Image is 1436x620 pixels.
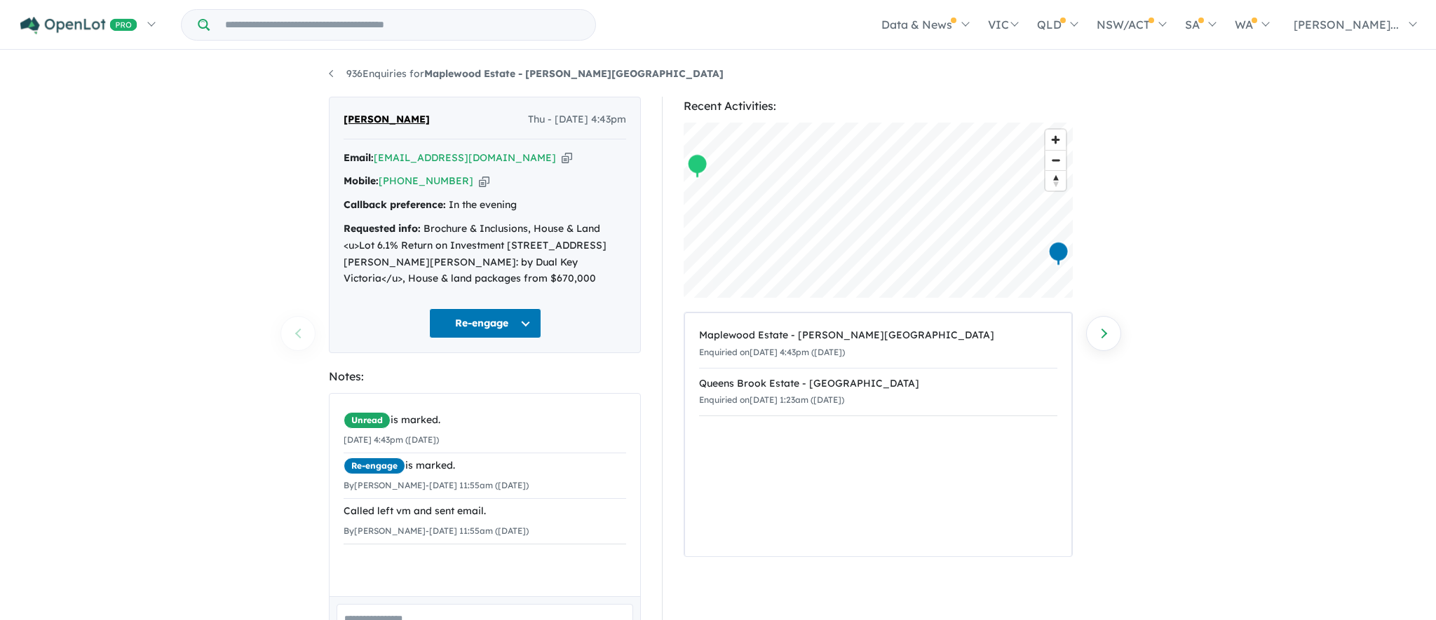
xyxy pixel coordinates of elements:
a: Queens Brook Estate - [GEOGRAPHIC_DATA]Enquiried on[DATE] 1:23am ([DATE]) [699,368,1057,417]
a: [EMAIL_ADDRESS][DOMAIN_NAME] [374,151,556,164]
a: Maplewood Estate - [PERSON_NAME][GEOGRAPHIC_DATA]Enquiried on[DATE] 4:43pm ([DATE]) [699,320,1057,368]
span: [PERSON_NAME]... [1294,18,1399,32]
a: [PHONE_NUMBER] [379,174,473,187]
button: Copy [479,174,489,188]
span: Thu - [DATE] 4:43pm [528,111,626,128]
div: Brochure & Inclusions, House & Land <u>Lot 6.1% Return on Investment [STREET_ADDRESS][PERSON_NAME... [344,221,626,287]
button: Copy [562,151,572,165]
nav: breadcrumb [329,66,1107,83]
span: Re-engage [344,457,405,474]
canvas: Map [684,123,1073,298]
small: Enquiried on [DATE] 4:43pm ([DATE]) [699,347,845,357]
div: Queens Brook Estate - [GEOGRAPHIC_DATA] [699,376,1057,392]
button: Zoom out [1045,150,1066,170]
div: Notes: [329,367,641,386]
div: is marked. [344,412,626,429]
strong: Maplewood Estate - [PERSON_NAME][GEOGRAPHIC_DATA] [424,67,724,80]
small: By [PERSON_NAME] - [DATE] 11:55am ([DATE]) [344,480,529,490]
div: Map marker [687,153,708,179]
button: Re-engage [429,308,541,338]
small: [DATE] 4:43pm ([DATE]) [344,434,439,445]
div: is marked. [344,457,626,474]
div: In the evening [344,197,626,214]
strong: Requested info: [344,222,421,235]
small: Enquiried on [DATE] 1:23am ([DATE]) [699,394,844,405]
img: Openlot PRO Logo White [20,17,137,34]
span: Zoom out [1045,151,1066,170]
div: Recent Activities: [684,97,1073,116]
strong: Email: [344,151,374,164]
button: Reset bearing to north [1045,170,1066,191]
div: Map marker [1048,241,1069,267]
a: 936Enquiries forMaplewood Estate - [PERSON_NAME][GEOGRAPHIC_DATA] [329,67,724,80]
strong: Mobile: [344,174,379,187]
div: Called left vm and sent email. [344,503,626,520]
input: Try estate name, suburb, builder or developer [212,10,592,40]
span: [PERSON_NAME] [344,111,430,128]
strong: Callback preference: [344,198,446,211]
span: Unread [344,412,391,429]
small: By [PERSON_NAME] - [DATE] 11:55am ([DATE]) [344,525,529,536]
button: Zoom in [1045,130,1066,150]
div: Maplewood Estate - [PERSON_NAME][GEOGRAPHIC_DATA] [699,327,1057,344]
span: Reset bearing to north [1045,171,1066,191]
